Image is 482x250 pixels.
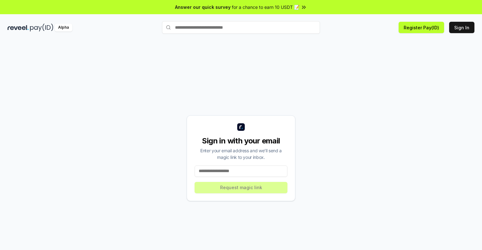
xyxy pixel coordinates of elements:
span: for a chance to earn 10 USDT 📝 [232,4,299,10]
img: logo_small [237,123,245,131]
img: pay_id [30,24,53,32]
div: Enter your email address and we’ll send a magic link to your inbox. [195,147,287,160]
button: Sign In [449,22,474,33]
div: Sign in with your email [195,136,287,146]
button: Register Pay(ID) [399,22,444,33]
div: Alpha [55,24,72,32]
span: Answer our quick survey [175,4,231,10]
img: reveel_dark [8,24,29,32]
